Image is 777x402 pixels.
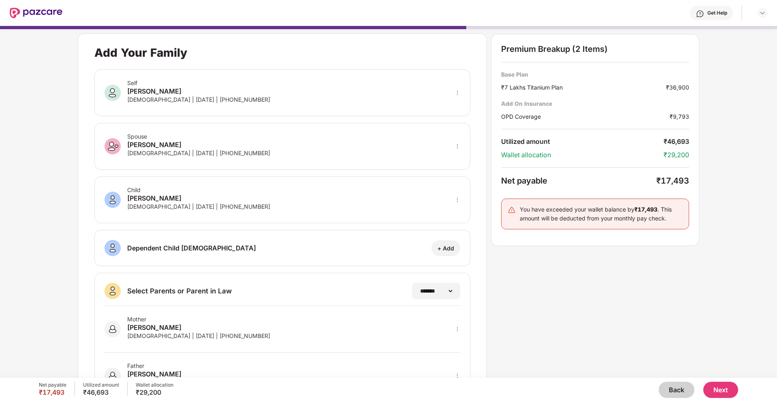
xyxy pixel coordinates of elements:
img: New Pazcare Logo [10,8,62,18]
div: ₹17,493 [39,388,66,396]
img: svg+xml;base64,PHN2ZyB4bWxucz0iaHR0cDovL3d3dy53My5vcmcvMjAwMC9zdmciIHdpZHRoPSIyNCIgaGVpZ2h0PSIyNC... [508,206,516,214]
div: ₹46,693 [664,137,689,146]
img: svg+xml;base64,PHN2ZyBpZD0iRHJvcGRvd24tMzJ4MzIiIHhtbG5zPSJodHRwOi8vd3d3LnczLm9yZy8yMDAwL3N2ZyIgd2... [759,10,766,16]
div: Select Parents or Parent in Law [127,287,232,295]
div: Utilized amount [83,382,119,388]
button: Back [659,382,694,398]
div: Add On Insurance [501,100,689,107]
div: + Add [438,244,454,252]
div: [PERSON_NAME] [127,140,270,150]
div: Spouse [127,133,270,140]
b: ₹17,493 [634,206,657,213]
div: ₹7 Lakhs Titanium Plan [501,83,666,92]
img: svg+xml;base64,PHN2ZyB3aWR0aD0iNDAiIGhlaWdodD0iNDAiIHZpZXdCb3g9IjAgMCA0MCA0MCIgZmlsbD0ibm9uZSIgeG... [105,85,121,101]
div: [PERSON_NAME] [127,369,270,379]
div: Get Help [707,10,727,16]
img: svg+xml;base64,PHN2ZyB3aWR0aD0iNDAiIGhlaWdodD0iNDAiIHZpZXdCb3g9IjAgMCA0MCA0MCIgZmlsbD0ibm9uZSIgeG... [105,138,121,154]
img: svg+xml;base64,PHN2ZyB3aWR0aD0iNDAiIGhlaWdodD0iNDAiIHZpZXdCb3g9IjAgMCA0MCA0MCIgZmlsbD0ibm9uZSIgeG... [105,240,121,256]
img: svg+xml;base64,PHN2ZyB3aWR0aD0iNDAiIGhlaWdodD0iNDAiIHZpZXdCb3g9IjAgMCA0MCA0MCIgZmlsbD0ibm9uZSIgeG... [105,192,121,208]
span: more [455,90,460,96]
span: more [455,326,460,332]
div: Net payable [501,176,656,186]
span: more [455,373,460,378]
div: ₹9,793 [670,112,689,121]
div: [DEMOGRAPHIC_DATA] | [DATE] | [PHONE_NUMBER] [127,96,270,103]
div: ₹46,693 [83,388,119,396]
div: [PERSON_NAME] [127,193,270,203]
div: ₹29,200 [664,151,689,159]
div: Dependent Child [DEMOGRAPHIC_DATA] [127,243,256,253]
span: more [455,143,460,149]
div: Father [127,362,270,369]
div: Mother [127,316,270,323]
div: [PERSON_NAME] [127,323,270,332]
img: svg+xml;base64,PHN2ZyB3aWR0aD0iNDAiIGhlaWdodD0iNDAiIHZpZXdCb3g9IjAgMCA0MCA0MCIgZmlsbD0ibm9uZSIgeG... [105,283,121,299]
div: [DEMOGRAPHIC_DATA] | [DATE] | [PHONE_NUMBER] [127,150,270,156]
img: svg+xml;base64,PHN2ZyBpZD0iSGVscC0zMngzMiIgeG1sbnM9Imh0dHA6Ly93d3cudzMub3JnLzIwMDAvc3ZnIiB3aWR0aD... [696,10,704,18]
div: You have exceeded your wallet balance by . This amount will be deducted from your monthly pay check. [520,205,683,223]
div: ₹36,900 [666,83,689,92]
button: Next [703,382,738,398]
div: ₹17,493 [656,176,689,186]
div: Premium Breakup (2 Items) [501,44,689,54]
div: [DEMOGRAPHIC_DATA] | [DATE] | [PHONE_NUMBER] [127,203,270,210]
div: Self [127,79,270,86]
div: Base Plan [501,71,689,78]
div: Net payable [39,382,66,388]
div: [DEMOGRAPHIC_DATA] | [DATE] | [PHONE_NUMBER] [127,332,270,339]
div: Wallet allocation [136,382,173,388]
div: Add Your Family [94,46,187,60]
img: svg+xml;base64,PHN2ZyB3aWR0aD0iNDAiIGhlaWdodD0iNDAiIHZpZXdCb3g9IjAgMCA0MCA0MCIgZmlsbD0ibm9uZSIgeG... [105,321,121,337]
div: OPD Coverage [501,112,670,121]
div: Wallet allocation [501,151,664,159]
img: svg+xml;base64,PHN2ZyB3aWR0aD0iNDAiIGhlaWdodD0iNDAiIHZpZXdCb3g9IjAgMCA0MCA0MCIgZmlsbD0ibm9uZSIgeG... [105,368,121,384]
div: Utilized amount [501,137,664,146]
div: [PERSON_NAME] [127,86,270,96]
span: more [455,197,460,203]
div: Child [127,186,270,193]
div: ₹29,200 [136,388,173,396]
